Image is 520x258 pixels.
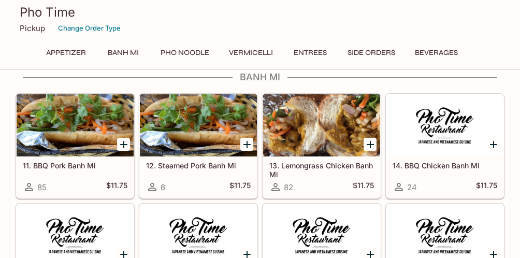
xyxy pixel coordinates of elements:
[407,182,417,192] span: 24
[106,181,127,193] h5: $11.75
[409,46,464,60] button: Beverages
[284,182,293,192] span: 82
[117,138,130,151] button: Add 11. BBQ Pork Banh Mi
[476,181,497,193] h5: $11.75
[53,20,125,36] button: Change Order Type
[269,161,374,178] h5: 13. Lemongrass Chicken Banh Mi
[139,94,257,198] a: 12. Steamed Pork Banh Mi6$11.75
[353,181,374,193] h5: $11.75
[229,181,251,193] h5: $11.75
[263,94,380,156] div: 13. Lemongrass Chicken Banh Mi
[487,138,500,151] button: Add 14. BBQ Chicken Banh Mi
[240,138,253,151] button: Add 12. Steamed Pork Banh Mi
[146,161,251,170] h5: 12. Steamed Pork Banh Mi
[342,46,401,60] button: Side Orders
[386,94,503,156] div: 14. BBQ Chicken Banh Mi
[386,94,504,198] a: 14. BBQ Chicken Banh Mi24$11.75
[287,46,334,60] button: Entrees
[161,182,165,192] span: 6
[393,161,497,170] h5: 14. BBQ Chicken Banh Mi
[20,4,500,20] h3: Pho Time
[40,46,92,60] button: Appetizer
[37,182,47,192] span: 85
[364,138,377,151] button: Add 13. Lemongrass Chicken Banh Mi
[23,161,127,170] h5: 11. BBQ Pork Banh Mi
[140,94,257,156] div: 12. Steamed Pork Banh Mi
[20,23,45,33] p: Pickup
[16,71,504,83] h4: Banh Mi
[100,46,147,60] button: Banh Mi
[16,94,134,198] a: 11. BBQ Pork Banh Mi85$11.75
[223,46,279,60] button: Vermicelli
[155,46,215,60] button: Pho Noodle
[17,94,134,156] div: 11. BBQ Pork Banh Mi
[263,94,381,198] a: 13. Lemongrass Chicken Banh Mi82$11.75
